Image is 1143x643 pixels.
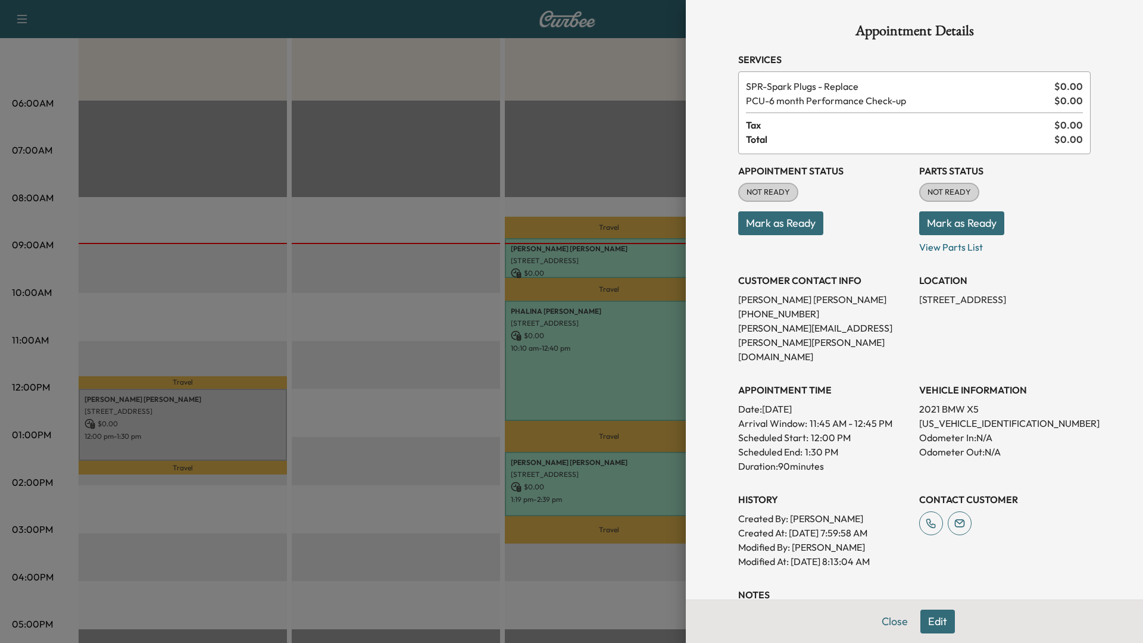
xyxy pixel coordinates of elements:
[738,511,910,526] p: Created By : [PERSON_NAME]
[874,610,916,633] button: Close
[738,164,910,178] h3: Appointment Status
[738,273,910,288] h3: CUSTOMER CONTACT INFO
[1054,132,1083,146] span: $ 0.00
[919,383,1091,397] h3: VEHICLE INFORMATION
[811,430,851,445] p: 12:00 PM
[738,211,823,235] button: Mark as Ready
[738,526,910,540] p: Created At : [DATE] 7:59:58 AM
[1054,118,1083,132] span: $ 0.00
[920,186,978,198] span: NOT READY
[1054,79,1083,93] span: $ 0.00
[739,186,797,198] span: NOT READY
[919,445,1091,459] p: Odometer Out: N/A
[746,132,1054,146] span: Total
[919,211,1004,235] button: Mark as Ready
[746,118,1054,132] span: Tax
[919,416,1091,430] p: [US_VEHICLE_IDENTIFICATION_NUMBER]
[738,321,910,364] p: [PERSON_NAME][EMAIL_ADDRESS][PERSON_NAME][PERSON_NAME][DOMAIN_NAME]
[920,610,955,633] button: Edit
[738,292,910,307] p: [PERSON_NAME] [PERSON_NAME]
[738,416,910,430] p: Arrival Window:
[738,430,808,445] p: Scheduled Start:
[919,492,1091,507] h3: CONTACT CUSTOMER
[1054,93,1083,108] span: $ 0.00
[738,588,1091,602] h3: NOTES
[738,459,910,473] p: Duration: 90 minutes
[746,79,1050,93] span: Spark Plugs - Replace
[738,402,910,416] p: Date: [DATE]
[919,292,1091,307] p: [STREET_ADDRESS]
[738,24,1091,43] h1: Appointment Details
[738,554,910,569] p: Modified At : [DATE] 8:13:04 AM
[738,540,910,554] p: Modified By : [PERSON_NAME]
[919,164,1091,178] h3: Parts Status
[919,273,1091,288] h3: LOCATION
[738,307,910,321] p: [PHONE_NUMBER]
[738,445,802,459] p: Scheduled End:
[746,93,1050,108] span: 6 month Performance Check-up
[919,402,1091,416] p: 2021 BMW X5
[810,416,892,430] span: 11:45 AM - 12:45 PM
[738,52,1091,67] h3: Services
[919,430,1091,445] p: Odometer In: N/A
[919,235,1091,254] p: View Parts List
[738,492,910,507] h3: History
[738,383,910,397] h3: APPOINTMENT TIME
[805,445,838,459] p: 1:30 PM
